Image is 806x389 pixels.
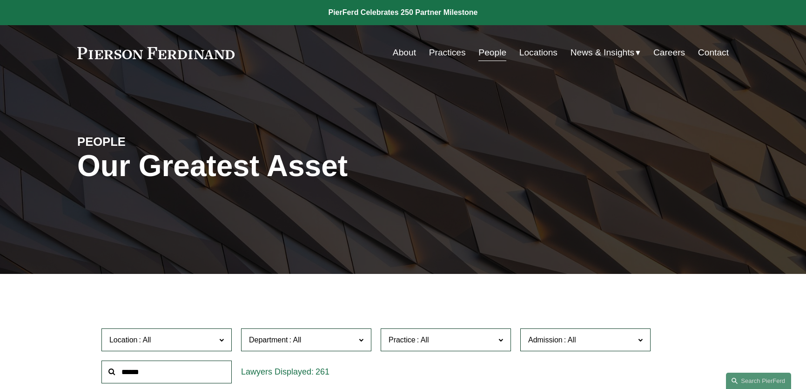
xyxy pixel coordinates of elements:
[249,336,288,344] span: Department
[429,44,466,61] a: Practices
[77,149,511,183] h1: Our Greatest Asset
[519,44,557,61] a: Locations
[571,45,635,61] span: News & Insights
[109,336,138,344] span: Location
[528,336,563,344] span: Admission
[653,44,685,61] a: Careers
[726,373,791,389] a: Search this site
[316,367,329,376] span: 261
[698,44,729,61] a: Contact
[389,336,416,344] span: Practice
[393,44,416,61] a: About
[478,44,506,61] a: People
[571,44,641,61] a: folder dropdown
[77,134,240,149] h4: PEOPLE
